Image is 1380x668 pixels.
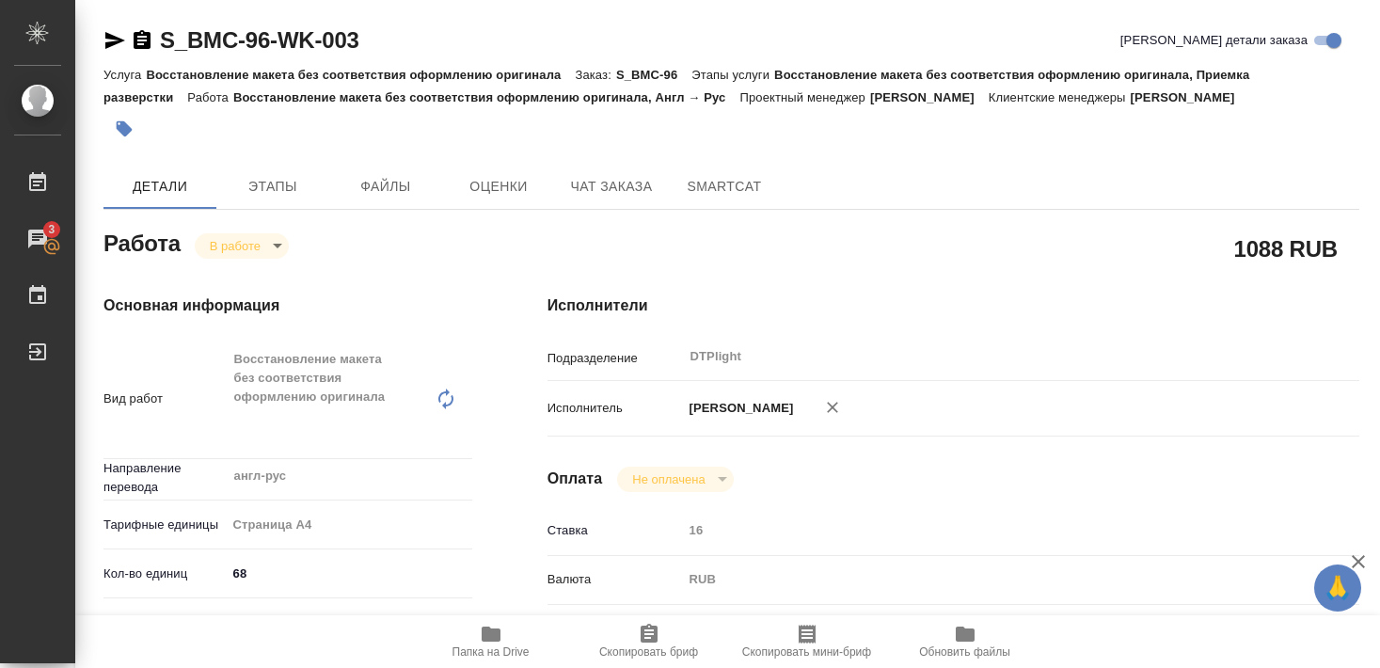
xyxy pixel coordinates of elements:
h2: Работа [103,225,181,259]
h2: 1088 RUB [1234,232,1338,264]
span: 3 [37,220,66,239]
p: Валюта [547,570,683,589]
p: Тарифные единицы [103,516,227,534]
p: [PERSON_NAME] [683,399,794,418]
div: RUB [683,564,1292,596]
span: Детали [115,175,205,199]
p: Подразделение [547,349,683,368]
p: Проектный менеджер [739,90,869,104]
div: Медицина [227,607,472,639]
button: Добавить тэг [103,108,145,150]
p: S_BMC-96 [616,68,691,82]
button: Обновить файлы [886,615,1044,668]
button: Скопировать ссылку [131,29,153,52]
span: Оценки [453,175,544,199]
span: 🙏 [1322,568,1354,608]
span: Обновить файлы [919,645,1010,659]
div: В работе [195,233,289,259]
h4: Основная информация [103,294,472,317]
p: Заказ: [575,68,615,82]
span: Скопировать бриф [599,645,698,659]
span: Папка на Drive [452,645,530,659]
p: Восстановление макета без соответствия оформлению оригинала, Англ → Рус [233,90,740,104]
button: Скопировать мини-бриф [728,615,886,668]
button: Скопировать ссылку для ЯМессенджера [103,29,126,52]
p: Услуга [103,68,146,82]
p: Этапы услуги [691,68,774,82]
span: SmartCat [679,175,769,199]
p: Общая тематика [103,613,227,632]
p: [PERSON_NAME] [870,90,989,104]
p: Работа [187,90,233,104]
button: Скопировать бриф [570,615,728,668]
h4: Оплата [547,468,603,490]
button: Удалить исполнителя [812,387,853,428]
p: Исполнитель [547,399,683,418]
input: ✎ Введи что-нибудь [227,560,472,587]
span: Этапы [228,175,318,199]
button: В работе [204,238,266,254]
p: Ставка [547,521,683,540]
h4: Исполнители [547,294,1359,317]
p: [PERSON_NAME] [1131,90,1249,104]
p: Вид работ [103,390,227,408]
input: Пустое поле [683,517,1292,544]
button: Папка на Drive [412,615,570,668]
button: 🙏 [1314,565,1361,612]
p: Клиентские менеджеры [989,90,1131,104]
button: Не оплачена [627,471,710,487]
span: [PERSON_NAME] детали заказа [1120,31,1308,50]
div: Страница А4 [227,509,472,541]
a: 3 [5,215,71,262]
p: Кол-во единиц [103,565,227,583]
a: S_BMC-96-WK-003 [160,27,359,53]
span: Чат заказа [566,175,657,199]
p: Направление перевода [103,459,227,497]
span: Скопировать мини-бриф [742,645,871,659]
div: В работе [617,467,733,492]
p: Восстановление макета без соответствия оформлению оригинала [146,68,575,82]
span: Файлы [341,175,431,199]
